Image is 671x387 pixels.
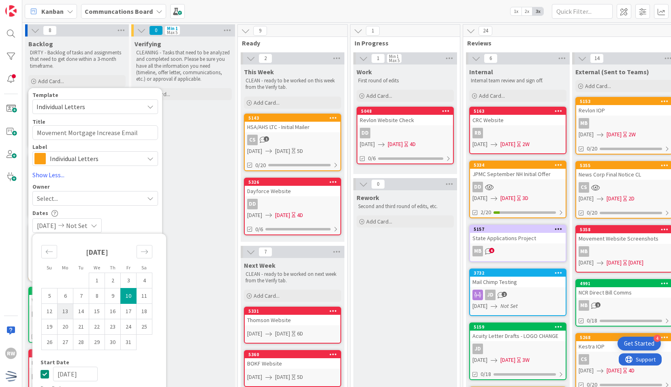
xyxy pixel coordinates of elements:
div: 5356 [29,288,125,295]
span: Add Card... [479,92,505,99]
span: 0 [149,26,163,35]
span: [DATE] [32,310,47,318]
td: Choose Tuesday, 10/07/2025 12:00 PM as your check-out date. It’s available. [73,288,89,303]
span: 7 [259,247,272,257]
td: Choose Wednesday, 10/15/2025 12:00 PM as your check-out date. It’s available. [89,303,105,319]
span: Support [17,1,37,11]
p: CLEANING - Tasks that need to be analyzed and completed soon. Please be sure you have all the inf... [136,49,230,82]
td: Choose Wednesday, 10/08/2025 12:00 PM as your check-out date. It’s available. [89,288,105,303]
div: JD [470,290,566,300]
span: 9 [253,26,267,36]
div: CS [247,135,258,145]
span: [DATE] [472,356,487,364]
div: JD [472,344,483,354]
div: 5360 [248,352,340,357]
span: In Progress [355,39,450,47]
div: DD [247,199,258,209]
div: Revlon Website Check [357,115,453,125]
span: 8 [43,26,57,35]
span: [DATE] [472,194,487,202]
div: 5334 [474,162,566,168]
span: 24 [479,26,492,36]
td: Choose Friday, 10/17/2025 12:00 PM as your check-out date. It’s available. [121,303,137,319]
div: 6D [297,329,303,338]
span: 14 [590,54,604,63]
div: 4 [654,335,661,342]
td: Choose Thursday, 10/30/2025 12:00 PM as your check-out date. It’s available. [105,334,121,350]
small: Su [47,264,52,271]
div: 5048 [357,107,453,115]
span: 3x [532,7,543,15]
span: 0/6 [368,154,376,163]
small: Mo [62,264,68,271]
div: CS [579,354,589,365]
div: 5331 [245,307,340,315]
td: Choose Sunday, 10/05/2025 12:00 PM as your check-out date. It’s available. [42,288,58,303]
td: Choose Saturday, 10/11/2025 12:00 PM as your check-out date. It’s available. [137,288,152,303]
div: 5326Dayforce Website [245,178,340,196]
span: Internal [469,68,493,76]
td: Choose Wednesday, 10/01/2025 12:00 PM as your check-out date. It’s available. [89,273,105,288]
span: [DATE] [579,194,594,203]
td: Choose Friday, 10/31/2025 12:00 PM as your check-out date. It’s available. [121,334,137,350]
a: Show Less... [32,170,158,180]
div: 5326 [248,179,340,185]
span: This Week [244,68,274,76]
span: External (Sent to Teams) [575,68,649,76]
input: MM/DD/YYYY [53,367,98,381]
div: 5157 [474,226,566,232]
i: Not Set [500,302,518,310]
div: 5048 [361,108,453,114]
div: Calendar [32,238,161,359]
span: 6 [489,248,494,253]
td: Choose Tuesday, 10/21/2025 12:00 PM as your check-out date. It’s available. [73,319,89,334]
div: Move forward to switch to the next month. [137,245,152,258]
div: 4D [410,140,416,148]
span: 6 [484,54,498,63]
div: Mail Chimp Testing [470,277,566,287]
small: Fr [126,264,130,271]
span: Add Card... [254,292,280,299]
img: Visit kanbanzone.com [5,5,17,17]
div: Dayforce Website [245,186,340,196]
div: JPMC September NH Initial Offer [470,169,566,179]
div: 5D [297,147,303,155]
span: [DATE] [388,140,403,148]
span: 2 [259,54,272,63]
span: Kanban [41,6,64,16]
div: 5360 [245,351,340,358]
div: Move backward to switch to the previous month. [41,245,57,258]
div: 5331 [248,308,340,314]
p: CLEAN - ready to be worked on this week from the Verify tab. [246,77,340,91]
span: 1 [264,136,269,142]
small: Sa [141,264,147,271]
span: 2/20 [481,208,491,217]
div: DD [245,199,340,209]
span: 0/18 [481,370,491,378]
div: JD [485,290,496,300]
div: 5159 [470,323,566,331]
div: 4D [628,366,635,375]
div: LSEG Website [29,357,125,368]
b: Communcations Board [85,7,153,15]
span: 2 [502,292,507,297]
span: [DATE] [360,140,375,148]
div: DD [470,182,566,192]
span: 0/20 [255,161,266,170]
td: Choose Sunday, 10/19/2025 12:00 PM as your check-out date. It’s available. [42,319,58,334]
span: 1 [371,54,385,63]
div: BOKF Website [245,358,340,369]
span: 2x [521,7,532,15]
div: 3732 [470,269,566,277]
span: [DATE] [275,373,290,381]
span: Verifying [135,40,161,48]
div: Max 5 [389,58,400,62]
div: 5328LSEG Website [29,350,125,368]
div: Time in Column [32,320,70,329]
span: 1x [511,7,521,15]
span: Not Set [66,221,88,230]
div: 5157State Applications Project [470,226,566,243]
p: Second and third round of edits, etc. [358,203,452,210]
span: [DATE] [37,221,56,230]
td: Choose Friday, 10/03/2025 12:00 PM as your check-out date. It’s available. [121,273,137,288]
